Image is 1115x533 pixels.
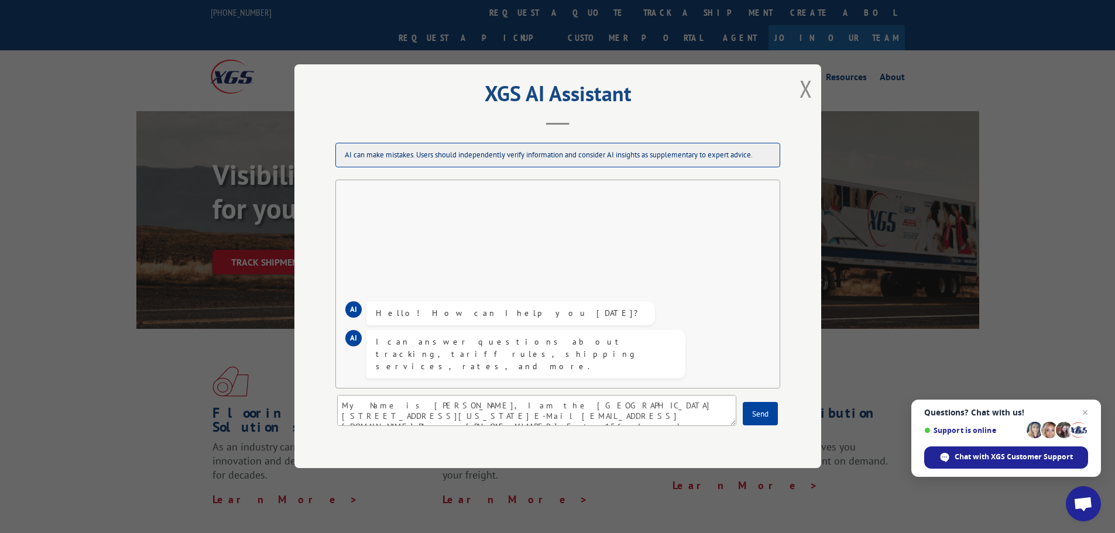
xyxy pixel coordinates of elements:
textarea: My Name is [PERSON_NAME], I am the [GEOGRAPHIC_DATA] [STREET_ADDRESS][US_STATE] E-Mail [EMAIL_ADD... [337,396,736,427]
span: Chat with XGS Customer Support [955,452,1073,462]
div: Chat with XGS Customer Support [924,446,1088,469]
button: Close modal [800,73,812,104]
span: Close chat [1078,405,1092,419]
span: Support is online [924,426,1023,435]
button: Send [743,403,778,426]
div: Hello! How can I help you [DATE]? [376,308,646,320]
div: AI [345,302,362,318]
div: AI [345,331,362,347]
span: Questions? Chat with us! [924,408,1088,417]
div: I can answer questions about tracking, tariff rules, shipping services, rates, and more. [376,336,676,373]
h2: XGS AI Assistant [324,85,792,108]
div: AI can make mistakes. Users should independently verify information and consider AI insights as s... [335,143,780,168]
div: Open chat [1066,486,1101,521]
